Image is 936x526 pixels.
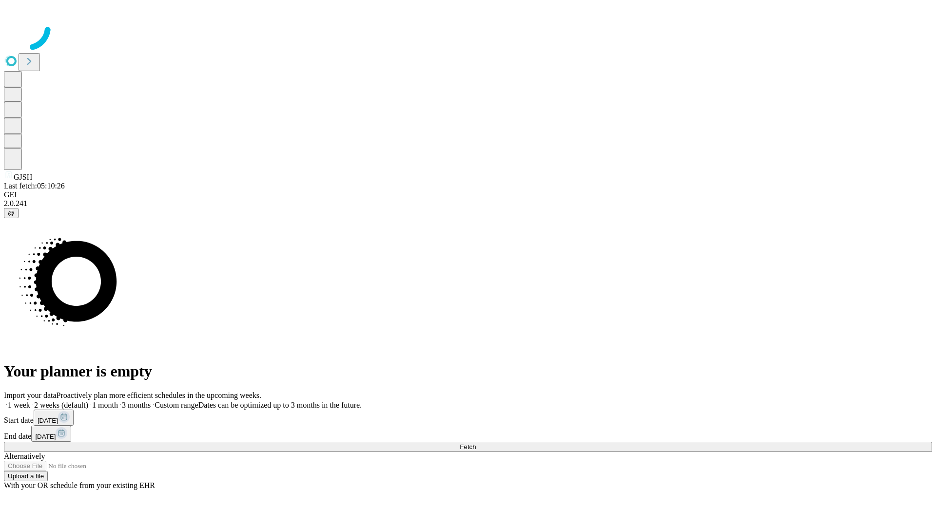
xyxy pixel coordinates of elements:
[4,199,932,208] div: 2.0.241
[8,401,30,409] span: 1 week
[4,426,932,442] div: End date
[35,433,56,440] span: [DATE]
[31,426,71,442] button: [DATE]
[4,471,48,481] button: Upload a file
[8,209,15,217] span: @
[38,417,58,424] span: [DATE]
[4,362,932,380] h1: Your planner is empty
[4,208,19,218] button: @
[14,173,32,181] span: GJSH
[4,481,155,489] span: With your OR schedule from your existing EHR
[34,410,74,426] button: [DATE]
[92,401,118,409] span: 1 month
[155,401,198,409] span: Custom range
[4,410,932,426] div: Start date
[4,391,57,399] span: Import your data
[34,401,88,409] span: 2 weeks (default)
[57,391,261,399] span: Proactively plan more efficient schedules in the upcoming weeks.
[122,401,151,409] span: 3 months
[4,182,65,190] span: Last fetch: 05:10:26
[4,452,45,460] span: Alternatively
[4,190,932,199] div: GEI
[460,443,476,451] span: Fetch
[4,442,932,452] button: Fetch
[198,401,362,409] span: Dates can be optimized up to 3 months in the future.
